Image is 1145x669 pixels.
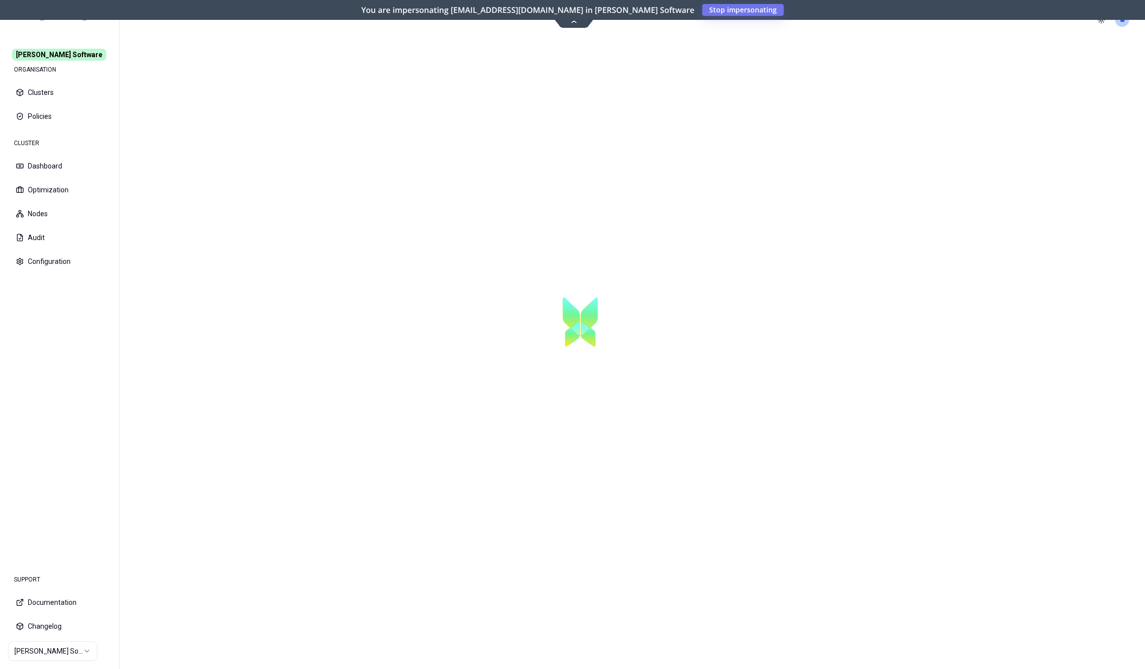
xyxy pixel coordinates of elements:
[8,227,111,249] button: Audit
[8,591,111,613] button: Documentation
[8,179,111,201] button: Optimization
[8,570,111,589] div: SUPPORT
[8,615,111,637] button: Changelog
[12,49,106,61] span: [PERSON_NAME] Software
[8,155,111,177] button: Dashboard
[8,60,111,80] div: ORGANISATION
[8,133,111,153] div: CLUSTER
[8,203,111,225] button: Nodes
[8,82,111,103] button: Clusters
[8,105,111,127] button: Policies
[8,251,111,272] button: Configuration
